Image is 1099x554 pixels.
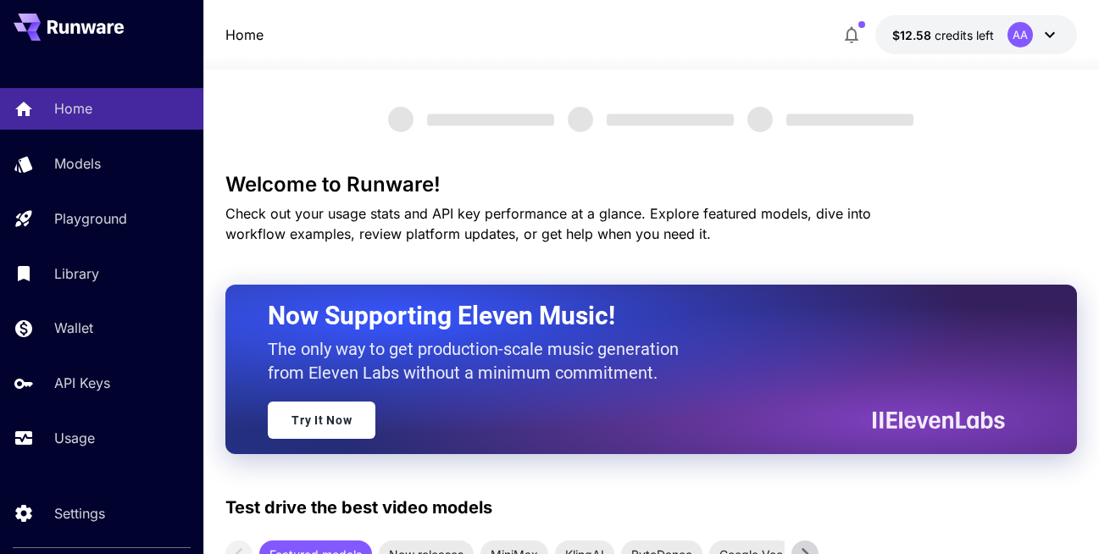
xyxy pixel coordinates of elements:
div: AA [1007,22,1033,47]
h2: Now Supporting Eleven Music! [268,300,991,332]
p: Playground [54,208,127,229]
a: Home [225,25,264,45]
a: Try It Now [268,402,375,439]
p: Settings [54,503,105,524]
p: Test drive the best video models [225,495,492,520]
h3: Welcome to Runware! [225,173,1076,197]
p: Library [54,263,99,284]
span: Check out your usage stats and API key performance at a glance. Explore featured models, dive int... [225,205,871,242]
p: Models [54,153,101,174]
button: $12.57818AA [875,15,1077,54]
p: Usage [54,428,95,448]
nav: breadcrumb [225,25,264,45]
p: API Keys [54,373,110,393]
p: Wallet [54,318,93,338]
span: $12.58 [892,28,935,42]
p: The only way to get production-scale music generation from Eleven Labs without a minimum commitment. [268,337,691,385]
p: Home [54,98,92,119]
div: $12.57818 [892,26,994,44]
span: credits left [935,28,994,42]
